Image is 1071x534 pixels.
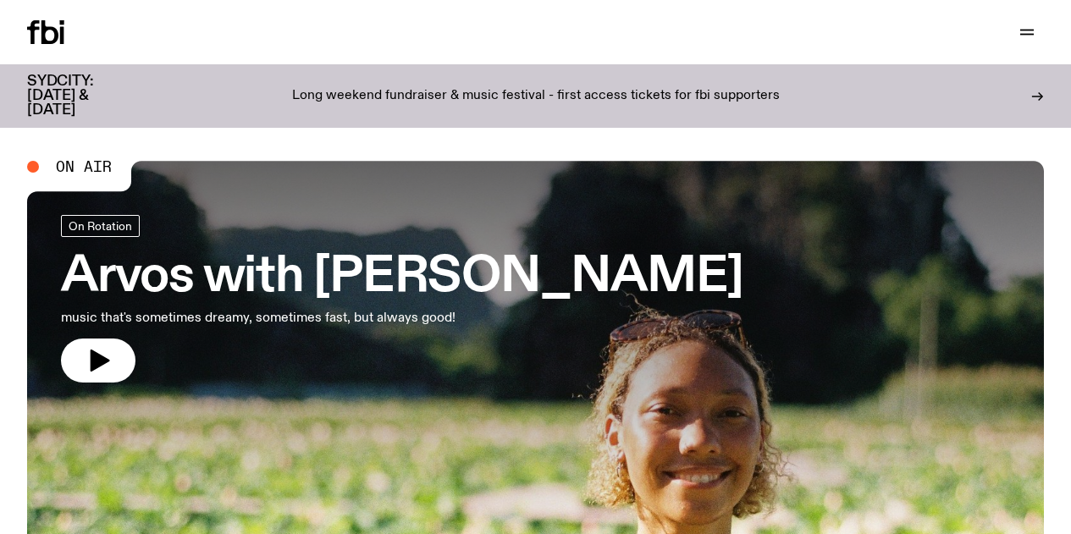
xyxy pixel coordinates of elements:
[56,159,112,174] span: On Air
[27,74,135,118] h3: SYDCITY: [DATE] & [DATE]
[61,254,743,301] h3: Arvos with [PERSON_NAME]
[292,89,780,104] p: Long weekend fundraiser & music festival - first access tickets for fbi supporters
[61,215,743,383] a: Arvos with [PERSON_NAME]music that's sometimes dreamy, sometimes fast, but always good!
[61,215,140,237] a: On Rotation
[69,220,132,233] span: On Rotation
[61,308,494,328] p: music that's sometimes dreamy, sometimes fast, but always good!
